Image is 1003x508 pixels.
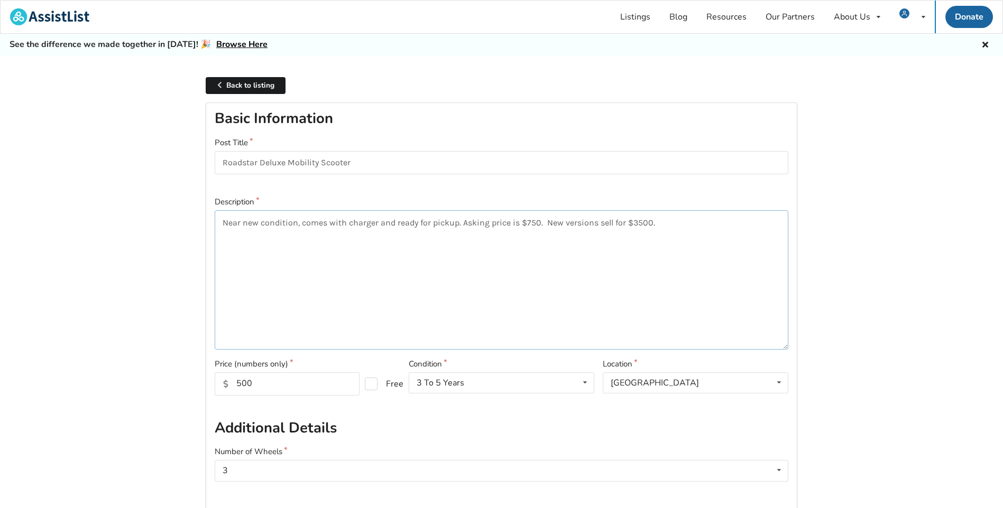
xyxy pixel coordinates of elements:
[365,378,395,390] label: Free
[215,196,788,208] label: Description
[417,379,464,387] div: 3 To 5 Years
[215,358,400,370] label: Price (numbers only)
[206,77,286,95] a: Back to listing
[215,210,788,350] textarea: Near new condition, comes with charger and ready for pickup. Asking price is $750. New versions s...
[834,13,870,21] div: About Us
[945,6,993,28] a: Donate
[660,1,697,33] a: Blog
[215,109,788,128] h2: Basic Information
[899,8,909,18] img: user icon
[409,358,594,370] label: Condition
[10,39,268,50] h5: See the difference we made together in [DATE]! 🎉
[611,1,660,33] a: Listings
[603,358,788,370] label: Location
[216,39,268,50] a: Browse Here
[10,8,89,25] img: assistlist-logo
[215,137,788,149] label: Post Title
[756,1,824,33] a: Our Partners
[611,379,699,387] div: [GEOGRAPHIC_DATA]
[697,1,756,33] a: Resources
[223,466,228,475] div: 3
[215,419,788,437] h2: Additional Details
[215,446,788,458] label: Number of Wheels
